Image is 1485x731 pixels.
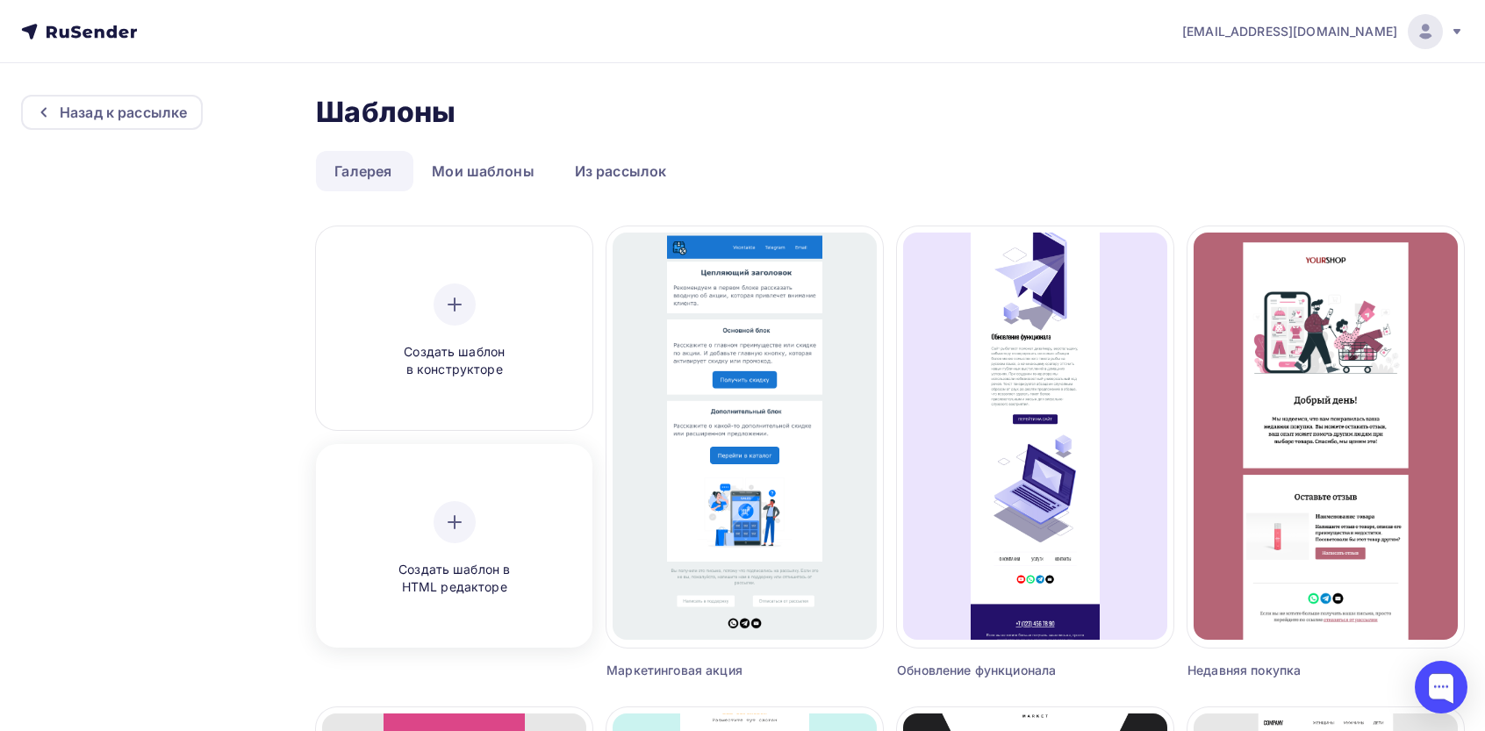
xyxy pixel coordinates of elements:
div: Маркетинговая акция [606,662,814,679]
a: Мои шаблоны [413,151,553,191]
span: Создать шаблон в HTML редакторе [371,561,538,597]
a: [EMAIL_ADDRESS][DOMAIN_NAME] [1182,14,1464,49]
h2: Шаблоны [316,95,456,130]
div: Недавняя покупка [1187,662,1395,679]
a: Галерея [316,151,410,191]
span: Создать шаблон в конструкторе [371,343,538,379]
a: Из рассылок [556,151,685,191]
div: Назад к рассылке [60,102,187,123]
div: Обновление функционала [897,662,1104,679]
span: [EMAIL_ADDRESS][DOMAIN_NAME] [1182,23,1397,40]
